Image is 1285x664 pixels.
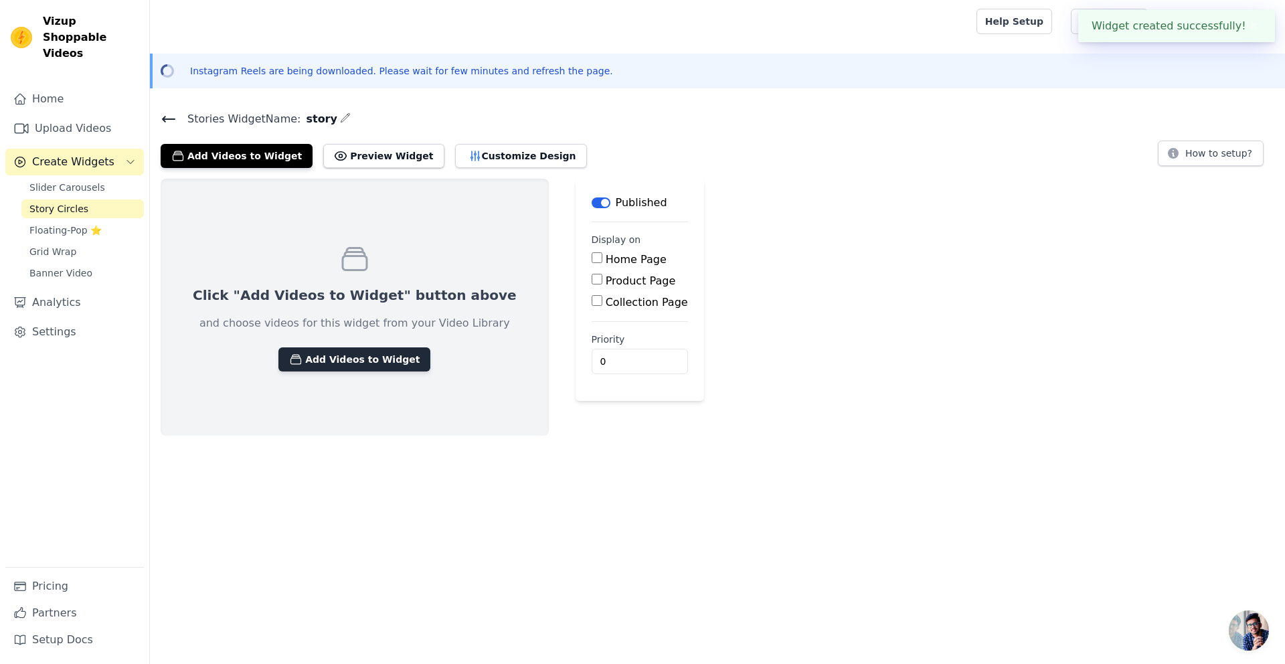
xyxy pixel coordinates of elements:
p: Published [616,195,667,211]
a: How to setup? [1158,150,1264,163]
span: Grid Wrap [29,245,76,258]
label: Product Page [606,274,676,287]
a: Book Demo [1071,9,1148,34]
button: Preview Widget [323,144,444,168]
span: Story Circles [29,202,88,216]
button: Close [1246,18,1262,34]
span: Create Widgets [32,154,114,170]
a: Banner Video [21,264,144,282]
span: story [301,111,337,127]
span: Slider Carousels [29,181,105,194]
label: Priority [592,333,688,346]
button: Add Videos to Widget [278,347,430,371]
a: Partners [5,600,144,627]
a: Analytics [5,289,144,316]
button: M Mais Car Make-up [1159,9,1274,33]
div: Widget created successfully! [1078,10,1275,42]
button: Customize Design [455,144,587,168]
a: Home [5,86,144,112]
button: Add Videos to Widget [161,144,313,168]
img: Vizup [11,27,32,48]
a: Help Setup [976,9,1052,34]
p: Instagram Reels are being downloaded. Please wait for few minutes and refresh the page. [190,64,613,78]
a: Pricing [5,573,144,600]
span: Vizup Shoppable Videos [43,13,139,62]
span: Stories Widget Name: [177,111,301,127]
a: Settings [5,319,144,345]
div: Edit Name [340,110,351,128]
a: Setup Docs [5,627,144,653]
label: Collection Page [606,296,688,309]
div: Bate-papo aberto [1229,610,1269,651]
p: Mais Car Make-up [1180,9,1274,33]
a: Upload Videos [5,115,144,142]
a: Floating-Pop ⭐ [21,221,144,240]
p: Click "Add Videos to Widget" button above [193,286,517,305]
label: Home Page [606,253,667,266]
legend: Display on [592,233,641,246]
a: Story Circles [21,199,144,218]
p: and choose videos for this widget from your Video Library [199,315,510,331]
span: Floating-Pop ⭐ [29,224,102,237]
button: How to setup? [1158,141,1264,166]
button: Create Widgets [5,149,144,175]
a: Slider Carousels [21,178,144,197]
a: Grid Wrap [21,242,144,261]
span: Banner Video [29,266,92,280]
